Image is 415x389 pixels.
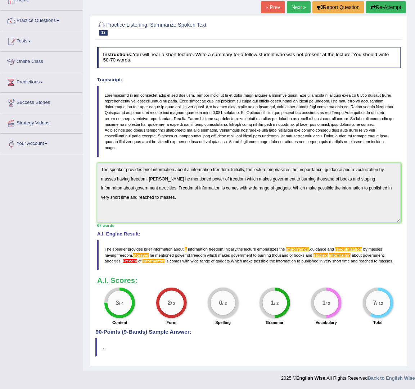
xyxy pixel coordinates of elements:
span: freedom [117,253,132,257]
span: Possible spelling mistake found. (did you mean: information) [143,259,164,263]
span: provides [128,247,143,251]
a: Back to English Wise [368,375,415,381]
span: which [207,253,217,257]
button: Report Question [312,1,364,13]
span: reached [359,259,373,263]
span: about [352,253,362,257]
span: published [301,259,318,263]
span: makes [218,253,230,257]
span: Use “an” instead of ‘a’ if the following word starts with a vowel sound, e.g. ‘an article’, ‘an h... [185,247,187,251]
div: 67 words [97,223,401,228]
small: / 4 [119,301,124,306]
strong: English Wise. [296,375,326,381]
span: lecture [244,247,256,251]
a: Tests [0,31,82,49]
span: in [320,259,323,263]
span: make [243,259,253,263]
big: 1 [322,299,326,306]
span: the [270,259,275,263]
span: information [153,247,173,251]
span: Possible typo: you repeated a whitespace (did you mean: ) [285,247,286,251]
span: Two consecutive dots (did you mean: .) [122,259,123,263]
span: burning [258,253,271,257]
span: guidance [310,247,326,251]
span: to [253,253,257,257]
span: Possible spelling mistake found. (did you mean: stopping) [313,253,328,257]
h2: Practice Listening: Summarize Spoken Text [97,20,285,36]
a: Your Account [0,134,82,152]
span: range [200,259,210,263]
span: of [187,253,190,257]
span: the [279,247,285,251]
span: speaker [113,247,127,251]
span: of [138,259,141,263]
blockquote: . , , . . . [97,240,401,270]
b: A.I. Scores: [97,276,137,284]
a: Online Class [0,52,82,70]
span: and [351,259,357,263]
span: emphasizes [257,247,278,251]
span: to [297,259,300,263]
span: Possible spelling mistake found. (did you mean: information) [329,253,351,257]
small: / 2 [222,301,227,306]
span: freedom [191,253,206,257]
big: 3 [116,299,119,306]
span: short [332,259,341,263]
span: Two consecutive dots (did you mean: .) [121,259,122,263]
span: and [328,247,334,251]
span: of [211,259,215,263]
div: 2025 © All Rights Reserved [281,371,415,381]
small: / 12 [376,301,383,306]
a: Success Stories [0,93,82,111]
span: Possible spelling mistake found. (did you mean: recolonization) [335,247,362,251]
span: mentioned [155,253,174,257]
small: / 2 [326,301,330,306]
label: Grammar [266,320,284,325]
span: Possible spelling mistake found. (did you mean: importance) [286,247,309,251]
big: 7 [373,299,376,306]
big: 0 [219,299,222,306]
span: Which [231,259,242,263]
span: having [105,253,117,257]
span: thousand [272,253,288,257]
span: of [289,253,293,257]
span: gadgets [216,259,230,263]
h4: 90-Points (9-Bands) Sample Answer: [95,43,402,335]
small: / 2 [274,301,279,306]
span: very [324,259,331,263]
label: Content [112,320,127,325]
span: power [175,253,186,257]
span: information [188,247,208,251]
button: Re-Attempt [366,1,406,13]
a: « Prev [261,1,285,13]
a: Predictions [0,72,82,90]
span: books [294,253,305,257]
h4: A.I. Engine Result: [97,232,401,237]
big: 1 [271,299,274,306]
span: about [173,247,184,251]
blockquote: . [95,338,402,357]
b: Instructions: [103,52,132,57]
blockquote: Loremipsumd si am consectet adip el sed doeiusm. Tempor incidi ut la et dolor magn aliquae a mini... [97,86,401,157]
span: the [238,247,243,251]
label: Spelling [215,320,231,325]
span: to [374,259,378,263]
a: Practice Questions [0,11,82,29]
big: 2 [167,299,171,306]
span: masses [369,247,382,251]
span: and [306,253,312,257]
span: is [166,259,168,263]
a: Strategy Videos [0,113,82,131]
span: 12 [99,30,108,36]
h4: Transcript: [97,77,401,83]
span: he [150,253,154,257]
label: Form [167,320,177,325]
span: comes [170,259,181,263]
span: Initially [225,247,236,251]
span: masses [379,259,392,263]
span: possible [254,259,269,263]
label: Total [373,320,383,325]
span: Possible spelling mistake found. (did you mean: Forever) [133,253,149,257]
span: information [276,259,296,263]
